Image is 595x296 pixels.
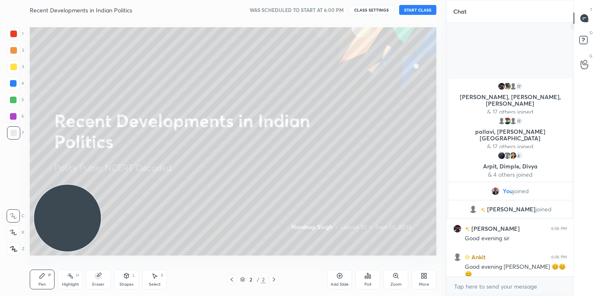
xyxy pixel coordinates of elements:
img: no-rating-badge.077c3623.svg [481,208,486,212]
div: 3 [7,60,24,73]
div: L [133,273,135,277]
p: & 17 others joined [454,143,566,150]
div: 6:06 PM [551,255,567,260]
img: f6f92ceb0a4d4b03b72e6e5e3de45099.jpg [503,152,512,160]
p: & 4 others joined [454,171,566,178]
div: Shapes [119,282,133,287]
img: default.png [497,117,506,125]
img: default.png [509,82,517,90]
div: Select [149,282,161,287]
div: 17 [515,117,523,125]
img: default.png [509,117,517,125]
p: Arpit, Dimple, Divya [454,163,566,170]
div: Eraser [92,282,105,287]
div: Good evening [PERSON_NAME] 😊😊😊 [465,263,567,279]
img: Learner_Badge_beginner_1_8b307cf2a0.svg [465,255,470,260]
img: default.png [453,253,462,261]
img: daf3a9cebbb34ba9af1e81c67badae85.jpg [509,152,517,160]
div: 2 [7,44,24,57]
img: d37e870603f24fc88c872ff3cb4659a4.jpg [503,82,512,90]
button: START CLASS [399,5,436,15]
div: 6:06 PM [551,226,567,231]
div: 1 [7,27,24,40]
img: 49d79aae3e694029b9bd4ca237133c10.jpg [497,152,506,160]
div: Good evening sir [465,234,567,243]
div: Add Slide [331,282,349,287]
p: & 17 others joined [454,109,566,115]
h5: WAS SCHEDULED TO START AT 6:00 PM [250,6,344,14]
div: Poll [364,282,371,287]
img: 3 [497,82,506,90]
h6: [PERSON_NAME] [470,224,520,233]
div: H [76,273,79,277]
span: joined [513,188,529,194]
p: Chat [447,0,473,22]
p: D [590,30,593,36]
h6: Ankit [470,253,486,261]
div: Zoom [390,282,402,287]
div: Pen [38,282,46,287]
div: 4 [7,77,24,90]
div: More [419,282,429,287]
button: CLASS SETTINGS [349,5,394,15]
img: 2e705564489c42d6be6b218f6cdcc97a.png [503,117,512,125]
img: no-rating-badge.077c3623.svg [465,227,470,231]
div: 2 [247,277,255,282]
div: / [257,277,259,282]
div: 5 [7,93,24,107]
div: S [161,273,163,277]
span: [PERSON_NAME] [487,206,535,213]
div: C [7,209,24,223]
div: X [7,226,24,239]
div: P [48,273,51,277]
img: default.png [469,205,477,213]
h4: Recent Developments in Indian Politics [30,6,132,14]
img: 3 [453,225,462,233]
div: Z [7,242,24,256]
p: T [590,7,593,13]
div: Highlight [62,282,79,287]
div: grid [447,77,574,276]
span: You [503,188,513,194]
img: 59899a6810124786a60b9173fc93a25e.jpg [491,187,500,195]
div: 17 [515,82,523,90]
p: [PERSON_NAME], [PERSON_NAME], [PERSON_NAME] [454,94,566,107]
p: G [589,53,593,59]
span: joined [535,206,552,213]
div: 4 [515,152,523,160]
p: pallavi, [PERSON_NAME][GEOGRAPHIC_DATA] [454,128,566,142]
div: 7 [7,126,24,140]
div: 2 [261,276,266,283]
div: 6 [7,110,24,123]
